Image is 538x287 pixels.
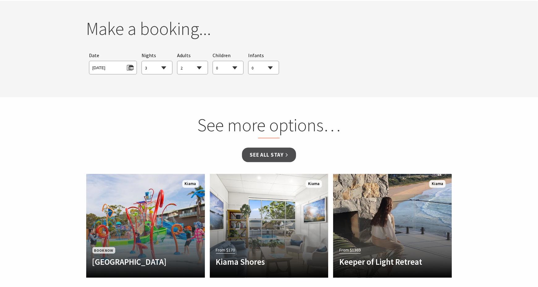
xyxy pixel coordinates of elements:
span: Nights [142,52,156,60]
span: From $1369 [339,247,361,254]
h4: [GEOGRAPHIC_DATA] [92,257,181,267]
span: Adults [177,52,191,58]
span: [DATE] [92,63,133,71]
span: Infants [248,52,264,58]
span: Kiama [306,180,322,188]
h4: Kiama Shores [216,257,304,267]
span: From $170 [216,247,235,254]
span: Date [89,52,99,58]
span: Kiama [429,180,446,188]
span: Kiama [182,180,199,188]
a: Book Now [GEOGRAPHIC_DATA] Kiama [86,174,205,278]
h2: Make a booking... [86,18,452,40]
h2: See more options… [151,114,387,138]
div: Choose a number of nights [142,52,172,75]
span: Book Now [92,247,115,254]
span: Children [213,52,231,58]
a: From $1369 Keeper of Light Retreat Kiama [333,174,452,278]
div: Please choose your desired arrival date [89,52,137,75]
a: See all Stay [242,148,296,162]
h4: Keeper of Light Retreat [339,257,428,267]
a: From $170 Kiama Shores Kiama [210,174,328,278]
